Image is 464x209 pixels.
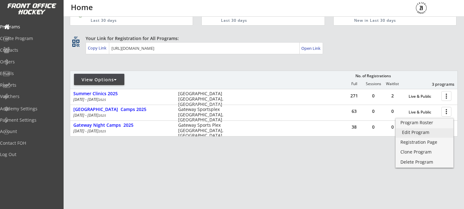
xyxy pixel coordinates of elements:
div: New in Last 30 days [354,18,427,23]
div: 2 [383,94,402,98]
em: 2025 [99,97,106,102]
div: Live & Public [409,94,438,99]
div: Clone Program [400,150,449,154]
a: Open Link [301,44,321,53]
button: qr_code [71,38,81,48]
div: Full [345,82,364,86]
div: [DATE] - [DATE] [73,129,170,133]
div: [DATE] - [DATE] [73,113,170,117]
div: [DATE] - [DATE] [73,98,170,102]
div: qr [72,35,79,39]
div: Delete Program [400,160,449,164]
div: 0 [364,109,383,113]
a: Registration Page [396,138,453,148]
div: Live & Public [409,110,438,114]
a: Program Roster [396,119,453,128]
div: 3 programs [422,81,454,87]
div: Last 30 days [91,18,163,23]
div: [GEOGRAPHIC_DATA] Camps 2025 [73,107,172,112]
div: Open Link [301,46,321,51]
div: 0 [364,125,383,129]
a: Edit Program [396,128,453,138]
div: Copy Link [88,45,108,51]
em: 2025 [99,129,106,133]
div: Gateway Sportsplex [GEOGRAPHIC_DATA], [GEOGRAPHIC_DATA] [178,107,228,123]
div: Waitlist [383,82,402,86]
div: 271 [345,94,364,98]
em: 2025 [99,113,106,118]
div: Summer Clinics 2025 [73,91,172,96]
button: more_vert [441,107,451,117]
div: 0 [383,125,402,129]
div: 0 [383,109,402,113]
button: more_vert [441,91,451,101]
div: 38 [345,125,364,129]
div: [GEOGRAPHIC_DATA] [GEOGRAPHIC_DATA], [GEOGRAPHIC_DATA] [178,91,228,107]
div: Gateway Sports Plex [GEOGRAPHIC_DATA], [GEOGRAPHIC_DATA] [178,123,228,138]
div: Last 30 days [221,18,298,23]
div: 0 [364,94,383,98]
div: Your Link for Registration for All Programs: [86,35,438,42]
div: 63 [345,109,364,113]
div: Sessions [364,82,383,86]
div: Edit Program [402,130,447,135]
div: Registration Page [400,140,449,144]
div: Gateway Night Camps 2025 [73,123,172,128]
div: No. of Registrations [354,74,393,78]
div: Program Roster [400,120,449,125]
div: View Options [74,77,124,83]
